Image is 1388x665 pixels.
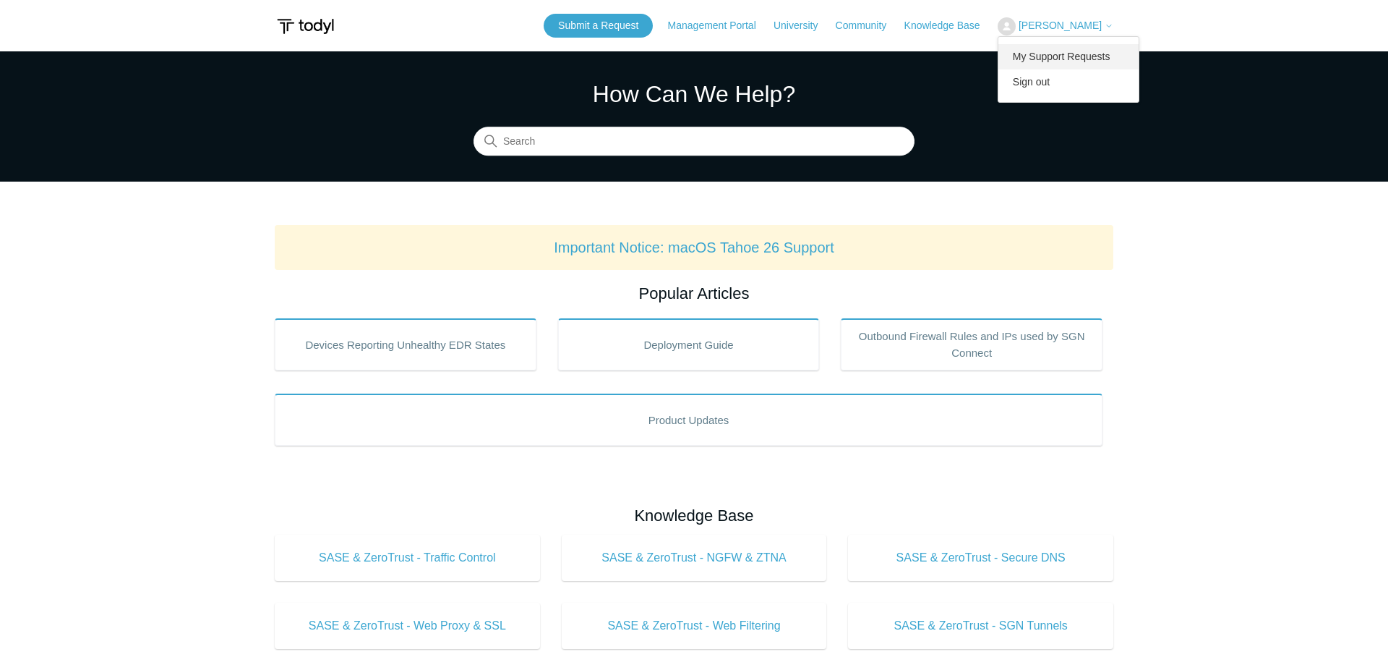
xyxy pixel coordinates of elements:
a: SASE & ZeroTrust - Web Proxy & SSL [275,603,540,649]
span: SASE & ZeroTrust - Secure DNS [870,549,1092,567]
span: [PERSON_NAME] [1019,20,1102,31]
img: Todyl Support Center Help Center home page [275,13,336,40]
a: Sign out [998,69,1139,95]
a: University [774,18,832,33]
a: Outbound Firewall Rules and IPs used by SGN Connect [841,318,1102,370]
a: My Support Requests [998,44,1139,69]
button: [PERSON_NAME] [998,17,1113,35]
a: Devices Reporting Unhealthy EDR States [275,318,536,370]
span: SASE & ZeroTrust - SGN Tunnels [870,617,1092,635]
a: SASE & ZeroTrust - Web Filtering [562,603,827,649]
span: SASE & ZeroTrust - Web Filtering [583,617,805,635]
a: SASE & ZeroTrust - Secure DNS [848,535,1113,581]
a: Product Updates [275,394,1102,446]
a: Management Portal [668,18,771,33]
span: SASE & ZeroTrust - NGFW & ZTNA [583,549,805,567]
a: SASE & ZeroTrust - Traffic Control [275,535,540,581]
a: SASE & ZeroTrust - NGFW & ZTNA [562,535,827,581]
a: SASE & ZeroTrust - SGN Tunnels [848,603,1113,649]
span: SASE & ZeroTrust - Traffic Control [296,549,518,567]
a: Important Notice: macOS Tahoe 26 Support [554,240,834,255]
h1: How Can We Help? [474,77,914,111]
span: SASE & ZeroTrust - Web Proxy & SSL [296,617,518,635]
a: Community [836,18,901,33]
input: Search [474,127,914,156]
h2: Knowledge Base [275,504,1113,528]
a: Deployment Guide [558,318,820,370]
a: Knowledge Base [904,18,995,33]
a: Submit a Request [544,14,653,38]
h2: Popular Articles [275,281,1113,305]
